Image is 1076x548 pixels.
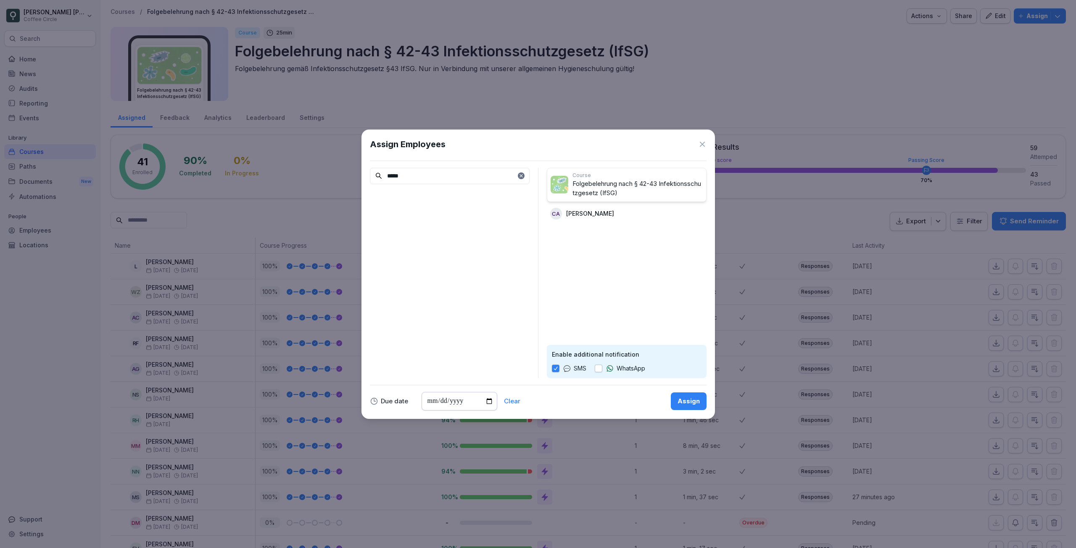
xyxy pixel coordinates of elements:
p: Enable additional notification [552,350,702,359]
p: [PERSON_NAME] [566,209,614,218]
button: Assign [671,392,707,410]
p: Course [572,172,703,179]
div: CA [550,208,562,220]
button: Clear [504,398,520,404]
p: Due date [381,398,408,404]
p: SMS [574,364,586,373]
div: Assign [678,397,700,406]
p: Folgebelehrung nach § 42-43 Infektionsschutzgesetz (IfSG) [572,179,703,198]
h1: Assign Employees [370,138,446,151]
p: WhatsApp [617,364,645,373]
